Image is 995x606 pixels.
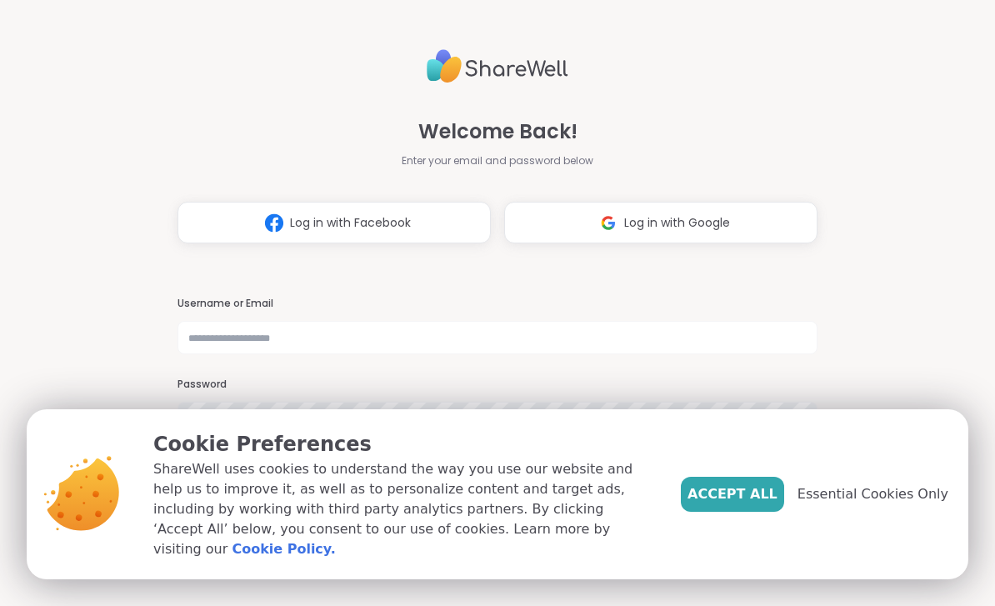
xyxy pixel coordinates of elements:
span: Enter your email and password below [402,153,593,168]
h3: Username or Email [177,297,817,311]
img: ShareWell Logomark [258,208,290,238]
button: Log in with Facebook [177,202,491,243]
a: Cookie Policy. [232,539,335,559]
p: ShareWell uses cookies to understand the way you use our website and help us to improve it, as we... [153,459,654,559]
span: Log in with Google [624,214,730,232]
img: ShareWell Logomark [592,208,624,238]
button: Log in with Google [504,202,817,243]
span: Welcome Back! [418,117,577,147]
p: Cookie Preferences [153,429,654,459]
span: Essential Cookies Only [797,484,948,504]
h3: Password [177,378,817,392]
span: Log in with Facebook [290,214,411,232]
img: ShareWell Logo [427,43,568,90]
button: Accept All [681,477,784,512]
span: Accept All [687,484,777,504]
